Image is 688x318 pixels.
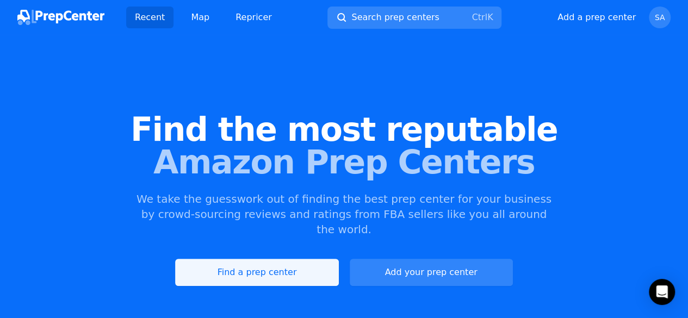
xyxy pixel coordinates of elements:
[649,7,671,28] button: SA
[351,11,439,24] span: Search prep centers
[472,12,487,22] kbd: Ctrl
[655,14,665,21] span: SA
[17,10,104,25] img: PrepCenter
[17,146,671,178] span: Amazon Prep Centers
[350,259,513,286] button: Add your prep center
[327,7,501,29] button: Search prep centersCtrlK
[557,11,636,24] button: Add a prep center
[135,191,553,237] p: We take the guesswork out of finding the best prep center for your business by crowd-sourcing rev...
[487,12,493,22] kbd: K
[182,7,218,28] a: Map
[126,7,173,28] a: Recent
[175,259,338,286] a: Find a prep center
[17,113,671,146] span: Find the most reputable
[649,279,675,305] div: Open Intercom Messenger
[227,7,281,28] a: Repricer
